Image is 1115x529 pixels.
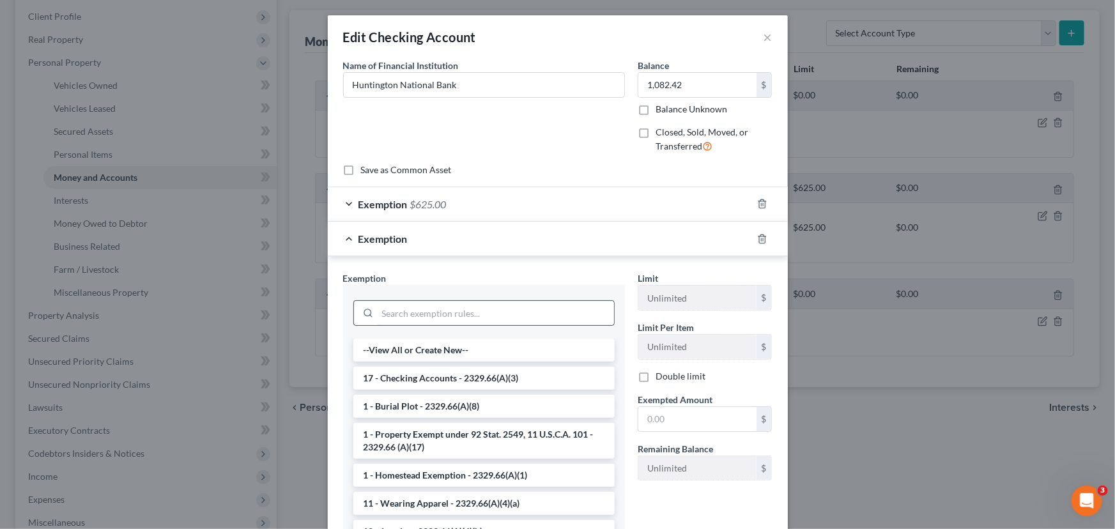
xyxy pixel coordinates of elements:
[638,59,669,72] label: Balance
[757,407,772,431] div: $
[353,339,615,362] li: --View All or Create New--
[358,233,408,245] span: Exemption
[656,126,748,151] span: Closed, Sold, Moved, or Transferred
[638,335,757,359] input: --
[343,273,387,284] span: Exemption
[638,442,713,456] label: Remaining Balance
[1072,486,1102,516] iframe: Intercom live chat
[638,407,757,431] input: 0.00
[410,198,447,210] span: $625.00
[353,367,615,390] li: 17 - Checking Accounts - 2329.66(A)(3)
[638,456,757,480] input: --
[757,286,772,310] div: $
[757,335,772,359] div: $
[764,29,773,45] button: ×
[638,286,757,310] input: --
[353,395,615,418] li: 1 - Burial Plot - 2329.66(A)(8)
[353,492,615,515] li: 11 - Wearing Apparel - 2329.66(A)(4)(a)
[656,103,727,116] label: Balance Unknown
[638,73,757,97] input: 0.00
[361,164,452,176] label: Save as Common Asset
[757,73,772,97] div: $
[378,301,614,325] input: Search exemption rules...
[656,370,705,383] label: Double limit
[343,60,459,71] span: Name of Financial Institution
[344,73,624,97] input: Enter name...
[638,321,694,334] label: Limit Per Item
[353,464,615,487] li: 1 - Homestead Exemption - 2329.66(A)(1)
[353,423,615,459] li: 1 - Property Exempt under 92 Stat. 2549, 11 U.S.C.A. 101 - 2329.66 (A)(17)
[1098,486,1108,496] span: 3
[358,198,408,210] span: Exemption
[343,28,476,46] div: Edit Checking Account
[638,394,712,405] span: Exempted Amount
[757,456,772,480] div: $
[638,273,658,284] span: Limit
